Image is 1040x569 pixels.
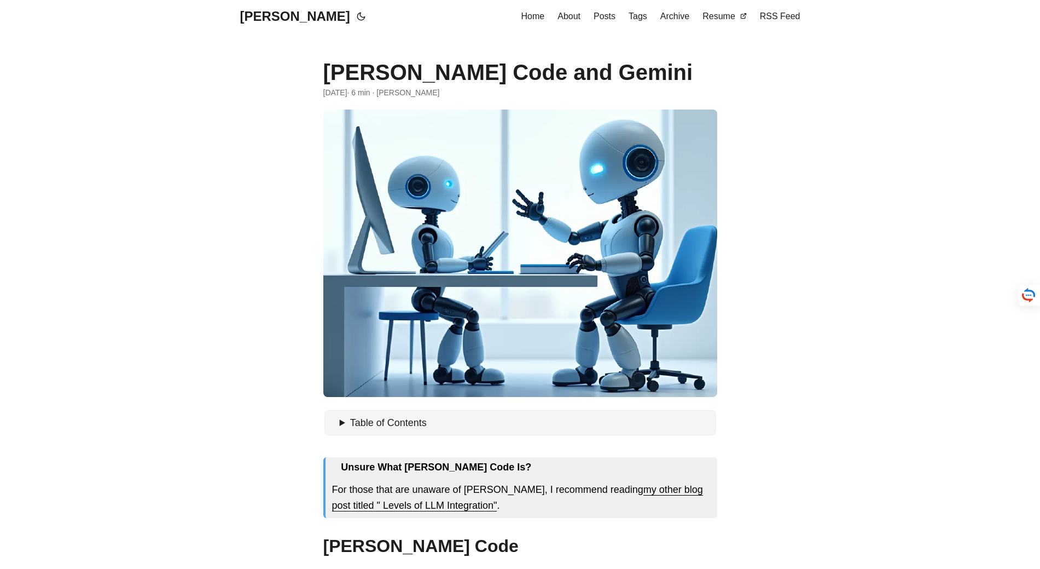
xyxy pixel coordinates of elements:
span: Resume [702,12,735,21]
summary: Table of Contents [340,415,712,431]
h2: [PERSON_NAME] Code [323,536,717,556]
span: Archive [660,12,689,21]
span: Home [521,12,545,21]
span: Posts [594,12,615,21]
span: Table of Contents [350,417,427,428]
span: RSS Feed [760,12,800,21]
span: About [557,12,580,21]
span: Tags [629,12,647,21]
h1: [PERSON_NAME] Code and Gemini [323,59,717,85]
div: For those that are unaware of [PERSON_NAME], I recommend reading . [332,478,711,518]
div: · 6 min · [PERSON_NAME] [323,87,717,99]
div: Unsure What [PERSON_NAME] Code Is? [326,457,717,478]
span: 2025-07-21 11:27:47 -0400 -0400 [323,87,347,99]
